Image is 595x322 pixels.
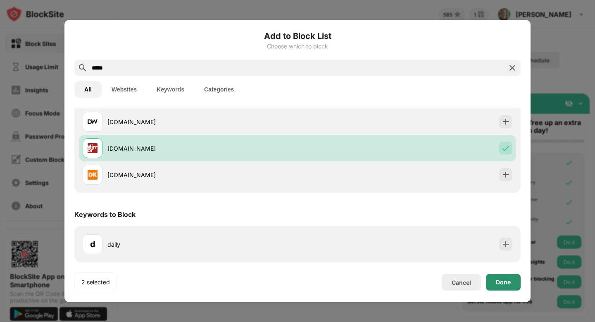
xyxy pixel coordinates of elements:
div: [DOMAIN_NAME] [107,171,297,179]
div: Choose which to block [74,43,521,50]
button: Websites [102,81,147,98]
div: d [90,238,95,250]
h6: Add to Block List [74,30,521,42]
div: Cancel [452,279,471,286]
img: search.svg [78,63,88,73]
img: search-close [507,63,517,73]
button: All [74,81,102,98]
div: [DOMAIN_NAME] [107,144,297,153]
button: Categories [194,81,244,98]
div: Keywords to Block [74,210,136,219]
div: daily [107,240,297,249]
div: 2 selected [81,278,110,286]
img: favicons [88,117,98,127]
div: [DOMAIN_NAME] [107,118,297,126]
button: Keywords [147,81,194,98]
img: favicons [88,170,98,180]
div: Done [496,279,511,286]
img: favicons [88,143,98,153]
